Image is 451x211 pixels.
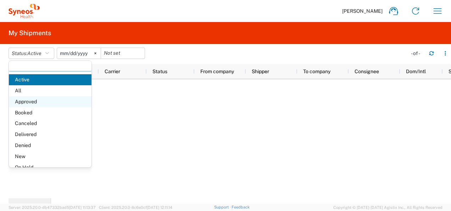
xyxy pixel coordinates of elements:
span: From company [200,69,234,74]
span: Carrier [105,69,120,74]
span: To company [303,69,330,74]
a: Support [214,205,232,209]
input: Not set [101,48,145,59]
span: [DATE] 11:13:37 [69,205,96,210]
span: Dom/Intl [406,69,426,74]
span: Active [27,50,41,56]
span: Active [9,74,91,85]
h2: My Shipments [9,29,51,37]
span: Client: 2025.20.0-8c6e0cf [99,205,172,210]
span: Copyright © [DATE]-[DATE] Agistix Inc., All Rights Reserved [333,204,442,211]
button: Status:Active [9,48,54,59]
span: Shipper [252,69,269,74]
span: Approved [9,96,91,107]
div: - of - [411,50,423,56]
span: Booked [9,107,91,118]
span: On Hold [9,162,91,173]
span: Server: 2025.20.0-db47332bad5 [9,205,96,210]
span: Canceled [9,118,91,129]
span: [PERSON_NAME] [342,8,383,14]
span: [DATE] 12:11:14 [147,205,172,210]
a: Feedback [232,205,250,209]
span: Denied [9,140,91,151]
input: Not set [57,48,101,59]
span: Status [152,69,167,74]
span: New [9,151,91,162]
span: All [9,85,91,96]
span: Consignee [355,69,379,74]
span: Delivered [9,129,91,140]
